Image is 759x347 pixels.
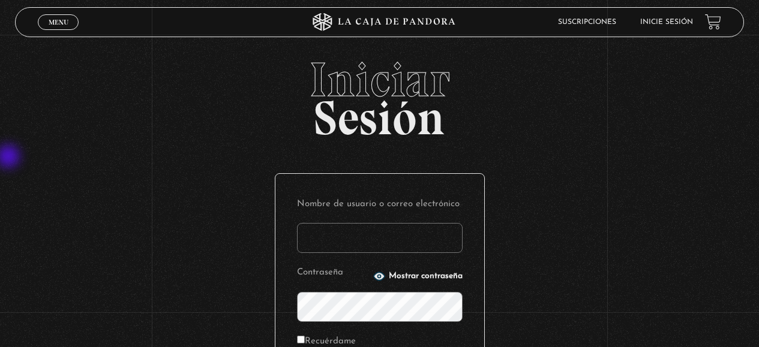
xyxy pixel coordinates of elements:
[389,272,463,280] span: Mostrar contraseña
[44,28,73,37] span: Cerrar
[373,270,463,282] button: Mostrar contraseña
[297,264,370,282] label: Contraseña
[297,336,305,343] input: Recuérdame
[49,19,68,26] span: Menu
[640,19,693,26] a: Inicie sesión
[297,195,463,214] label: Nombre de usuario o correo electrónico
[558,19,616,26] a: Suscripciones
[15,56,743,132] h2: Sesión
[15,56,743,104] span: Iniciar
[705,14,721,30] a: View your shopping cart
